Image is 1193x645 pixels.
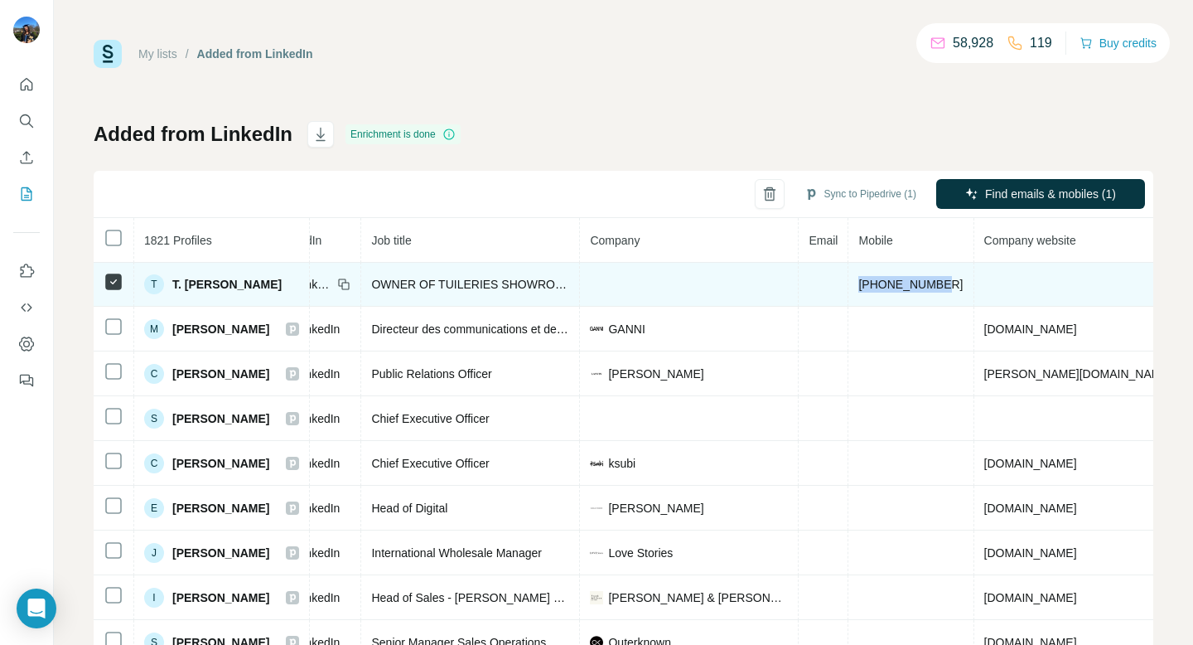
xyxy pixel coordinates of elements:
span: Job title [371,234,411,247]
span: LinkedIn [296,276,332,293]
img: company-logo [590,367,603,381]
span: [PERSON_NAME] [608,500,703,516]
button: Enrich CSV [13,143,40,172]
span: [PERSON_NAME] [172,366,269,382]
img: Surfe Logo [94,40,122,68]
span: [PERSON_NAME] [172,545,269,561]
span: [PERSON_NAME] [172,321,269,337]
div: E [144,498,164,518]
span: [PERSON_NAME] [172,455,269,472]
span: LinkedIn [296,410,340,427]
button: My lists [13,179,40,209]
span: Company website [984,234,1076,247]
div: T [144,274,164,294]
img: company-logo [590,591,603,604]
div: S [144,409,164,429]
span: LinkedIn [296,500,340,516]
span: LinkedIn [296,589,340,606]
button: Dashboard [13,329,40,359]
div: C [144,453,164,473]
span: [PHONE_NUMBER] [858,278,963,291]
div: J [144,543,164,563]
span: Directeur des communications et des relations publiques [371,322,662,336]
button: Buy credits [1079,32,1157,55]
span: LinkedIn [296,321,340,337]
span: [DOMAIN_NAME] [984,322,1077,336]
div: Open Intercom Messenger [17,589,56,628]
button: Feedback [13,366,40,395]
span: OWNER OF TUILERIES SHOWROOM [GEOGRAPHIC_DATA] [371,278,698,291]
span: [PERSON_NAME][DOMAIN_NAME] [984,367,1172,381]
a: My lists [138,47,177,61]
span: [PERSON_NAME] & [PERSON_NAME] [608,589,788,606]
img: company-logo [590,457,603,470]
span: [DOMAIN_NAME] [984,591,1077,604]
span: [PERSON_NAME] [172,410,269,427]
p: 119 [1030,33,1052,53]
div: I [144,588,164,608]
span: 1821 Profiles [144,234,212,247]
img: company-logo [590,546,603,560]
span: Head of Sales - [PERSON_NAME] & [PERSON_NAME] [371,591,659,604]
button: Use Surfe on LinkedIn [13,256,40,286]
p: 58,928 [953,33,993,53]
span: LinkedIn [296,455,340,472]
button: Quick start [13,70,40,99]
span: Email [809,234,838,247]
span: Chief Executive Officer [371,412,489,425]
span: GANNI [608,321,645,337]
button: Search [13,106,40,136]
button: Use Surfe API [13,293,40,322]
span: [DOMAIN_NAME] [984,502,1077,515]
span: [DOMAIN_NAME] [984,457,1077,470]
span: Chief Executive Officer [371,457,489,470]
span: T. [PERSON_NAME] [172,276,282,293]
button: Find emails & mobiles (1) [936,179,1145,209]
img: Avatar [13,17,40,43]
span: LinkedIn [296,545,340,561]
div: Enrichment is done [345,124,461,144]
span: Mobile [858,234,892,247]
h1: Added from LinkedIn [94,121,292,148]
span: [DOMAIN_NAME] [984,546,1077,560]
span: [PERSON_NAME] [608,366,703,382]
span: ksubi [608,455,635,472]
span: Public Relations Officer [371,367,491,381]
button: Sync to Pipedrive (1) [793,182,928,206]
span: [PERSON_NAME] [172,500,269,516]
span: International Wholesale Manager [371,546,541,560]
img: company-logo [590,327,603,330]
li: / [186,46,189,62]
div: C [144,364,164,384]
div: Added from LinkedIn [197,46,313,62]
span: Head of Digital [371,502,447,515]
div: M [144,319,164,339]
span: LinkedIn [296,366,340,382]
span: Company [590,234,640,247]
span: Love Stories [608,545,673,561]
img: company-logo [590,502,603,515]
span: Find emails & mobiles (1) [985,186,1116,202]
span: [PERSON_NAME] [172,589,269,606]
